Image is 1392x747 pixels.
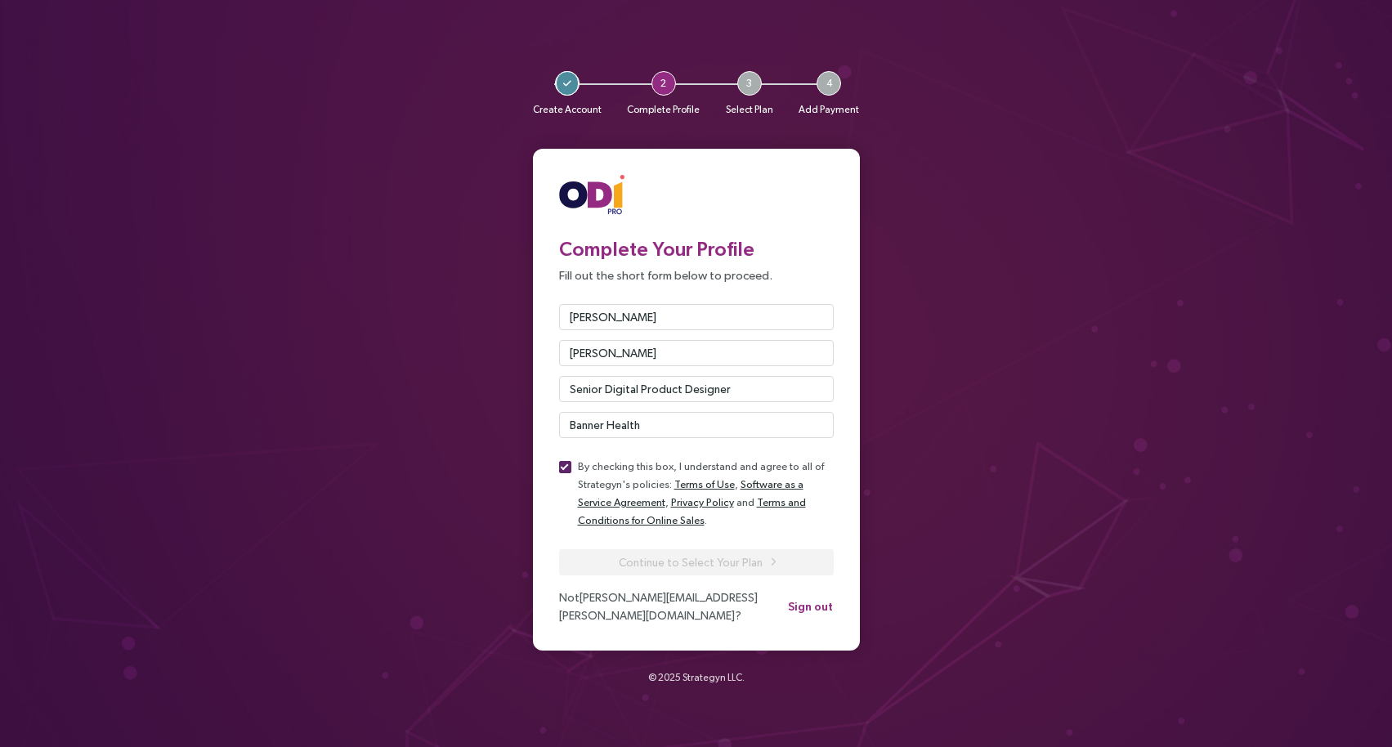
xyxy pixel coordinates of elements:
h3: Complete Your Profile [559,237,834,261]
img: ODIpro [559,175,624,217]
input: Organization [559,412,834,438]
a: Strategyn LLC [683,672,742,683]
a: Terms of Use [674,478,735,490]
p: Complete Profile [627,101,700,119]
a: Privacy Policy [671,496,734,508]
p: Select Plan [726,101,773,119]
a: Terms and Conditions for Online Sales [578,496,806,526]
p: Create Account [533,101,602,119]
input: First Name [559,304,834,330]
p: Add Payment [799,101,859,119]
a: Software as a Service Agreement [578,478,803,508]
input: Title [559,376,834,402]
button: Continue to Select Your Plan [559,549,834,575]
p: Fill out the short form below to proceed. [559,266,834,284]
button: Sign out [787,597,834,616]
span: Not [PERSON_NAME][EMAIL_ADDRESS][PERSON_NAME][DOMAIN_NAME] ? [559,591,758,622]
p: By checking this box, I understand and agree to all of Strategyn's policies: , , and . [578,458,834,530]
span: 3 [737,71,762,96]
div: © 2025 . [533,651,860,705]
span: 2 [651,71,676,96]
input: Last Name [559,340,834,366]
span: 4 [817,71,841,96]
